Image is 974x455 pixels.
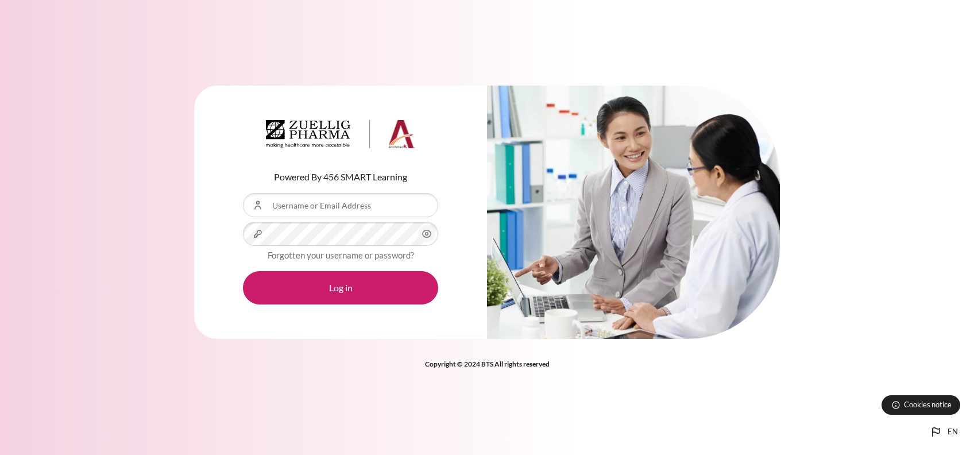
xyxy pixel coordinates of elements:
[882,395,960,415] button: Cookies notice
[268,250,414,260] a: Forgotten your username or password?
[243,271,438,304] button: Log in
[948,426,958,438] span: en
[243,170,438,184] p: Powered By 456 SMART Learning
[425,360,550,368] strong: Copyright © 2024 BTS All rights reserved
[925,421,963,444] button: Languages
[266,120,415,153] a: Architeck
[904,399,952,410] span: Cookies notice
[266,120,415,149] img: Architeck
[243,193,438,217] input: Username or Email Address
